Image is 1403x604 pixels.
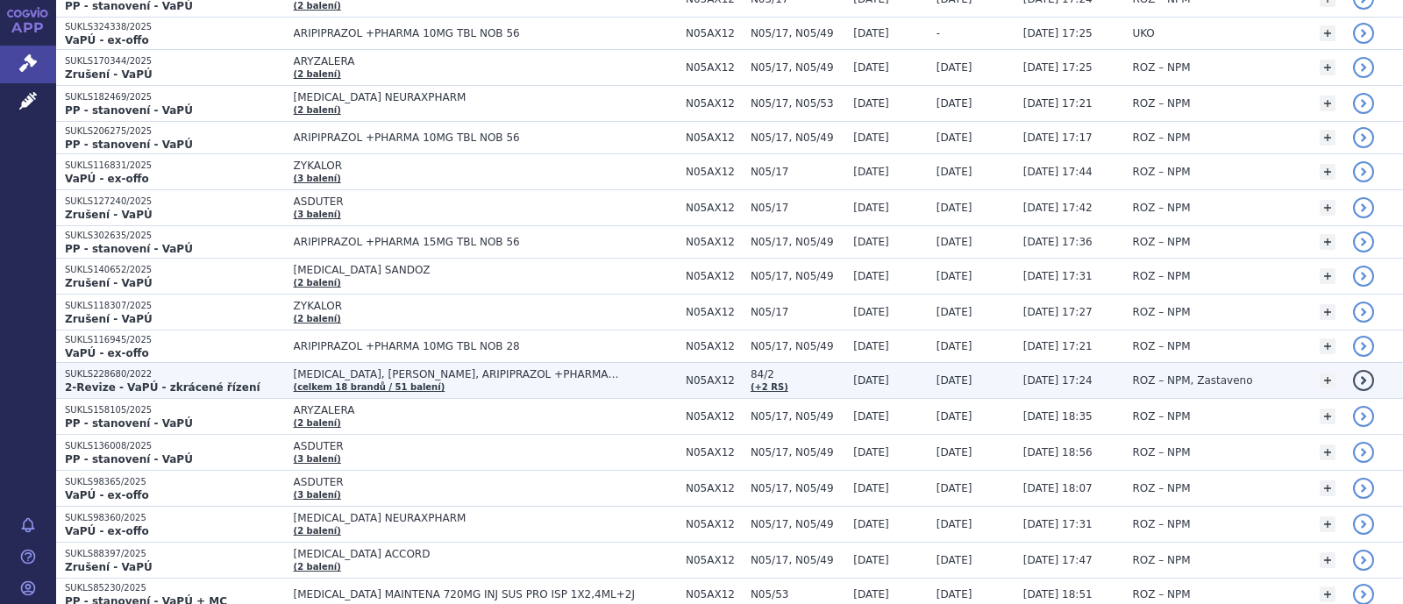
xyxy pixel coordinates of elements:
a: (2 balení) [294,562,341,572]
span: [DATE] 17:24 [1023,374,1093,387]
a: (2 balení) [294,278,341,288]
span: N05AX12 [686,97,742,110]
span: ROZ – NPM [1132,446,1190,458]
span: [DATE] 17:27 [1023,306,1093,318]
span: N05/17 [751,306,844,318]
span: ARYZALERA [294,404,677,416]
span: [DATE] [853,166,889,178]
span: [DATE] 18:51 [1023,588,1093,600]
span: ROZ – NPM [1132,270,1190,282]
span: N05AX12 [686,27,742,39]
strong: PP - stanovení - VaPÚ [65,243,193,255]
span: [DATE] [853,61,889,74]
span: N05AX12 [686,166,742,178]
span: [MEDICAL_DATA] ACCORD [294,548,677,560]
span: [MEDICAL_DATA] NEURAXPHARM [294,91,677,103]
span: [DATE] [853,554,889,566]
span: N05AX12 [686,306,742,318]
span: N05/17, N05/49 [751,410,844,423]
span: ROZ – NPM [1132,340,1190,352]
span: N05AX12 [686,554,742,566]
a: (+2 RS) [751,382,788,392]
a: detail [1353,127,1374,148]
a: + [1320,516,1335,532]
span: [DATE] [853,236,889,248]
span: [DATE] [937,410,972,423]
span: ROZ – NPM [1132,482,1190,494]
a: (2 balení) [294,526,341,536]
a: + [1320,25,1335,41]
span: N05/17, N05/49 [751,446,844,458]
a: + [1320,96,1335,111]
a: + [1320,552,1335,568]
a: detail [1353,93,1374,114]
a: + [1320,60,1335,75]
span: [DATE] [937,236,972,248]
p: SUKLS127240/2025 [65,195,285,208]
strong: VaPÚ - ex-offo [65,34,149,46]
a: (2 balení) [294,69,341,79]
span: N05/17, N05/49 [751,482,844,494]
span: N05/17, N05/49 [751,270,844,282]
a: + [1320,586,1335,602]
span: ROZ – NPM [1132,166,1190,178]
span: N05AX12 [686,61,742,74]
p: SUKLS182469/2025 [65,91,285,103]
span: [DATE] [853,446,889,458]
span: ZYKALOR [294,160,677,172]
span: [DATE] 18:07 [1023,482,1093,494]
span: N05AX12 [686,374,742,387]
span: ARIPIPRAZOL +PHARMA 10MG TBL NOB 28 [294,340,677,352]
span: [DATE] 17:31 [1023,270,1093,282]
span: [DATE] 17:36 [1023,236,1093,248]
a: detail [1353,514,1374,535]
a: detail [1353,57,1374,78]
span: N05AX12 [686,446,742,458]
a: detail [1353,550,1374,571]
a: + [1320,409,1335,424]
p: SUKLS158105/2025 [65,404,285,416]
span: N05AX12 [686,410,742,423]
span: [DATE] [937,61,972,74]
a: detail [1353,231,1374,252]
span: [DATE] [853,270,889,282]
p: SUKLS324338/2025 [65,21,285,33]
span: ROZ – NPM [1132,518,1190,530]
span: N05/17, N05/49 [751,518,844,530]
p: SUKLS206275/2025 [65,125,285,138]
strong: 2-Revize - VaPÚ - zkrácené řízení [65,381,260,394]
span: N05/17 [751,202,844,214]
span: [MEDICAL_DATA], [PERSON_NAME], ARIPIPRAZOL +PHARMA… [294,368,677,380]
span: [DATE] [937,270,972,282]
span: N05AX12 [686,340,742,352]
span: ROZ – NPM, Zastaveno [1132,374,1252,387]
span: [DATE] 17:25 [1023,27,1093,39]
span: [DATE] [853,97,889,110]
a: detail [1353,302,1374,323]
a: detail [1353,197,1374,218]
span: [DATE] [853,588,889,600]
span: ROZ – NPM [1132,97,1190,110]
a: + [1320,373,1335,388]
span: ZYKALOR [294,300,677,312]
strong: VaPÚ - ex-offo [65,347,149,359]
a: + [1320,444,1335,460]
a: detail [1353,23,1374,44]
span: ASDUTER [294,195,677,208]
span: UKO [1132,27,1154,39]
span: [DATE] [853,131,889,144]
span: [DATE] [937,482,972,494]
span: N05AX12 [686,482,742,494]
span: ROZ – NPM [1132,61,1190,74]
p: SUKLS170344/2025 [65,55,285,68]
a: + [1320,200,1335,216]
p: SUKLS116945/2025 [65,334,285,346]
p: SUKLS98360/2025 [65,512,285,524]
span: N05/17, N05/49 [751,27,844,39]
a: detail [1353,442,1374,463]
span: [DATE] [937,131,972,144]
a: (2 balení) [294,105,341,115]
a: detail [1353,478,1374,499]
strong: Zrušení - VaPÚ [65,277,153,289]
span: [DATE] 17:47 [1023,554,1093,566]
